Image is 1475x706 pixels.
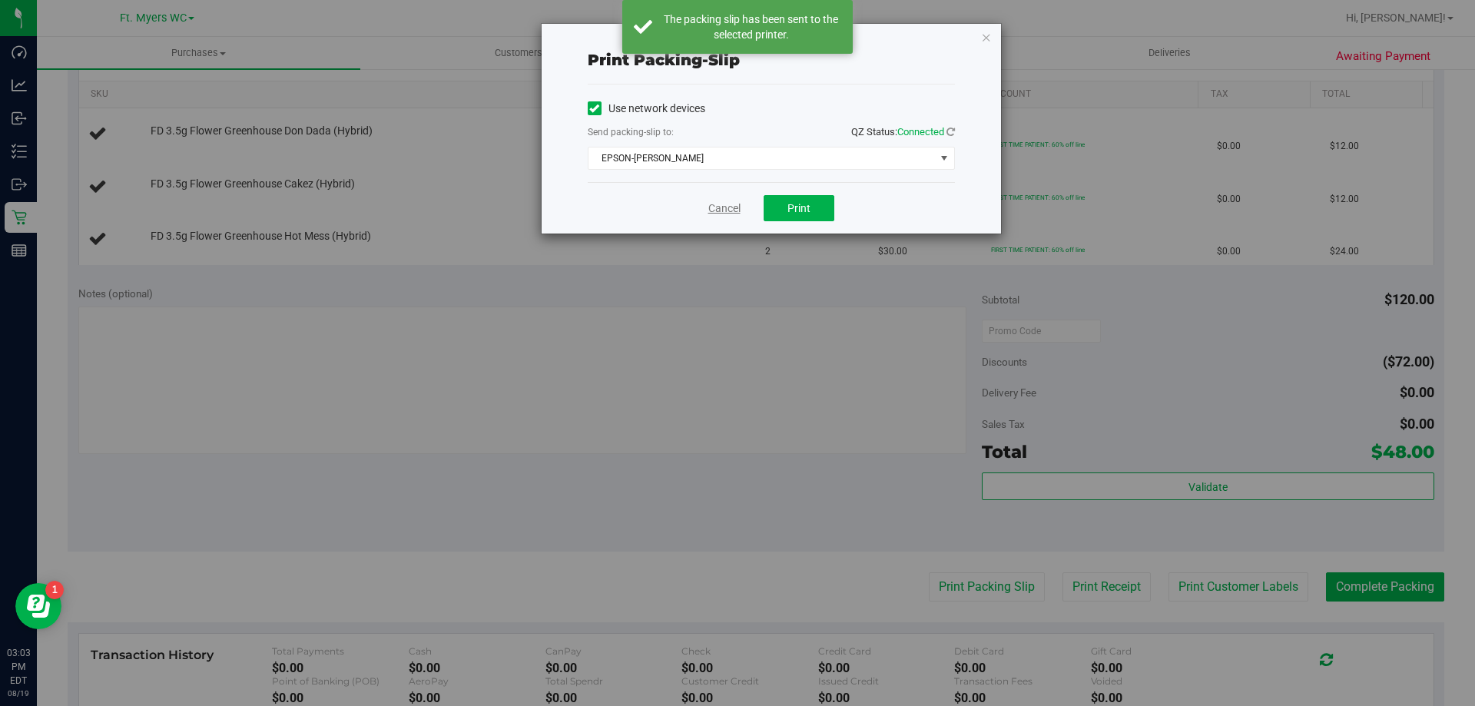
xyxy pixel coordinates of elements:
[45,581,64,599] iframe: Resource center unread badge
[934,147,953,169] span: select
[588,147,935,169] span: EPSON-[PERSON_NAME]
[588,125,674,139] label: Send packing-slip to:
[897,126,944,138] span: Connected
[588,51,740,69] span: Print packing-slip
[851,126,955,138] span: QZ Status:
[787,202,810,214] span: Print
[764,195,834,221] button: Print
[661,12,841,42] div: The packing slip has been sent to the selected printer.
[708,201,741,217] a: Cancel
[588,101,705,117] label: Use network devices
[15,583,61,629] iframe: Resource center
